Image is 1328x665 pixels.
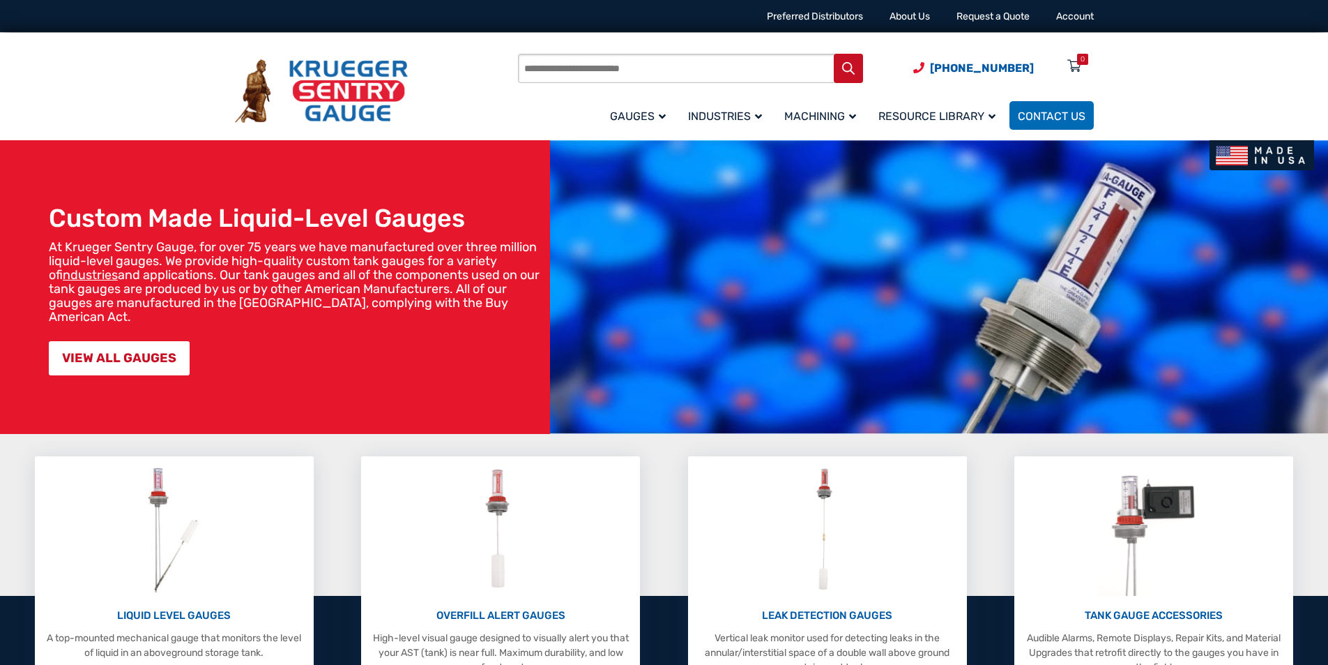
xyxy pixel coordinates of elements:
[42,631,307,660] p: A top-mounted mechanical gauge that monitors the level of liquid in an aboveground storage tank.
[63,267,118,283] a: industries
[137,463,211,596] img: Liquid Level Gauges
[1056,10,1094,22] a: Account
[610,110,666,123] span: Gauges
[550,140,1328,434] img: bg_hero_bannerksentry
[1081,54,1085,65] div: 0
[470,463,532,596] img: Overfill Alert Gauges
[767,10,863,22] a: Preferred Distributors
[776,99,870,132] a: Machining
[800,463,855,596] img: Leak Detection Gauges
[602,99,680,132] a: Gauges
[890,10,930,22] a: About Us
[368,608,633,624] p: OVERFILL ALERT GAUGES
[1018,110,1085,123] span: Contact Us
[1209,140,1314,170] img: Made In USA
[49,341,190,375] a: VIEW ALL GAUGES
[930,61,1034,75] span: [PHONE_NUMBER]
[784,110,856,123] span: Machining
[956,10,1030,22] a: Request a Quote
[1098,463,1210,596] img: Tank Gauge Accessories
[1021,608,1286,624] p: TANK GAUGE ACCESSORIES
[695,608,960,624] p: LEAK DETECTION GAUGES
[680,99,776,132] a: Industries
[49,240,543,324] p: At Krueger Sentry Gauge, for over 75 years we have manufactured over three million liquid-level g...
[878,110,995,123] span: Resource Library
[1009,101,1094,130] a: Contact Us
[688,110,762,123] span: Industries
[42,608,307,624] p: LIQUID LEVEL GAUGES
[49,203,543,233] h1: Custom Made Liquid-Level Gauges
[913,59,1034,77] a: Phone Number (920) 434-8860
[235,59,408,124] img: Krueger Sentry Gauge
[870,99,1009,132] a: Resource Library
